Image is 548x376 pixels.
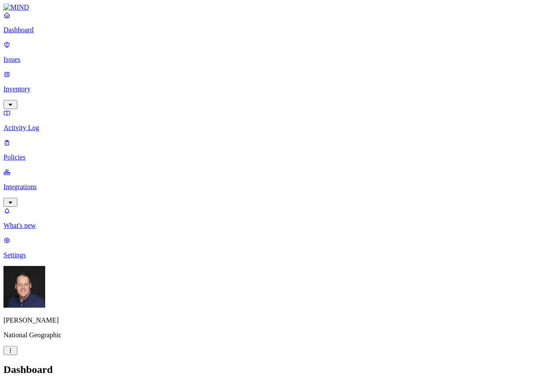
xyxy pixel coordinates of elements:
img: MIND [3,3,29,11]
a: What's new [3,207,545,230]
img: Mark DeCarlo [3,266,45,308]
a: Policies [3,139,545,161]
a: Activity Log [3,109,545,132]
h2: Dashboard [3,364,545,376]
a: Issues [3,41,545,63]
p: Integrations [3,183,545,191]
p: Inventory [3,85,545,93]
p: National Geographic [3,331,545,339]
p: Policies [3,153,545,161]
a: Dashboard [3,11,545,34]
p: Issues [3,56,545,63]
p: What's new [3,222,545,230]
a: MIND [3,3,545,11]
a: Settings [3,236,545,259]
p: Settings [3,251,545,259]
p: [PERSON_NAME] [3,316,545,324]
a: Integrations [3,168,545,206]
a: Inventory [3,70,545,108]
p: Activity Log [3,124,545,132]
p: Dashboard [3,26,545,34]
